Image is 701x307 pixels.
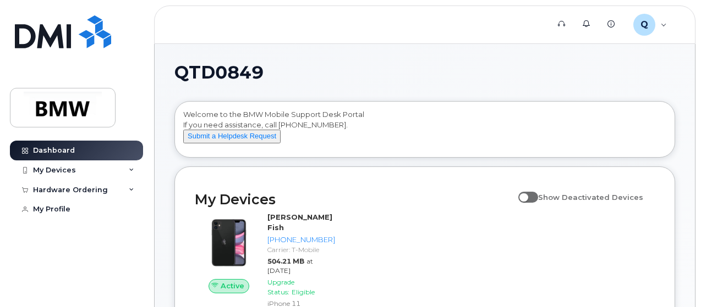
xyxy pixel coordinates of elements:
[267,257,313,275] span: at [DATE]
[518,187,527,196] input: Show Deactivated Devices
[267,235,335,245] div: [PHONE_NUMBER]
[195,191,513,208] h2: My Devices
[221,281,244,291] span: Active
[292,288,315,296] span: Eligible
[267,213,332,232] strong: [PERSON_NAME] Fish
[183,131,281,140] a: Submit a Helpdesk Request
[183,130,281,143] button: Submit a Helpdesk Request
[267,245,335,254] div: Carrier: T-Mobile
[538,193,643,202] span: Show Deactivated Devices
[267,257,304,265] span: 504.21 MB
[267,278,294,295] span: Upgrade Status:
[183,109,666,153] div: Welcome to the BMW Mobile Support Desk Portal If you need assistance, call [PHONE_NUMBER].
[204,217,254,268] img: iPhone_11.jpg
[174,64,264,81] span: QTD0849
